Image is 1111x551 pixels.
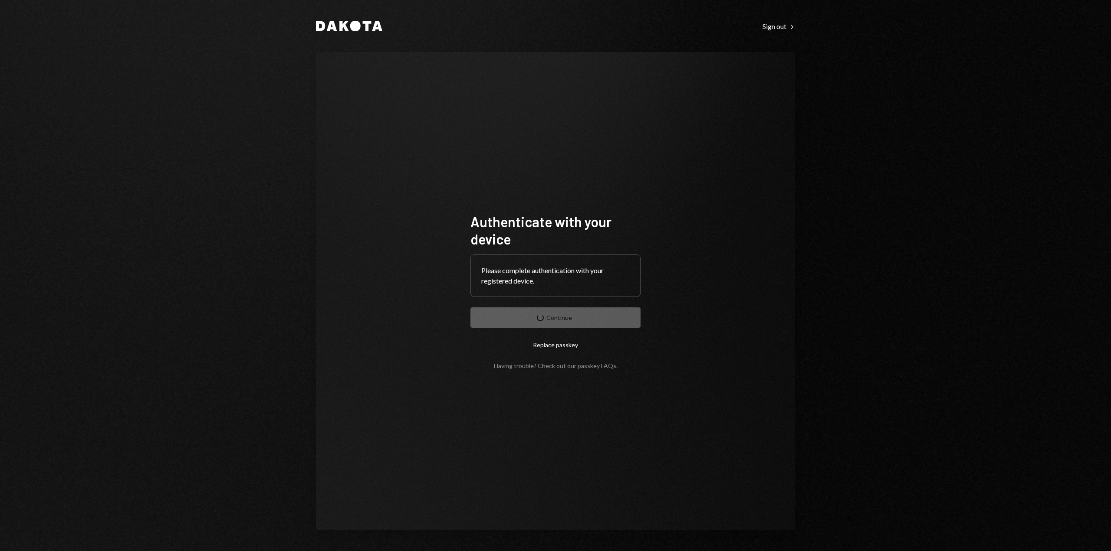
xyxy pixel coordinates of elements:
[494,362,618,369] div: Having trouble? Check out our .
[470,213,641,248] h1: Authenticate with your device
[763,22,795,31] div: Sign out
[481,265,630,286] div: Please complete authentication with your registered device.
[763,21,795,31] a: Sign out
[578,362,616,370] a: passkey FAQs
[470,335,641,355] button: Replace passkey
